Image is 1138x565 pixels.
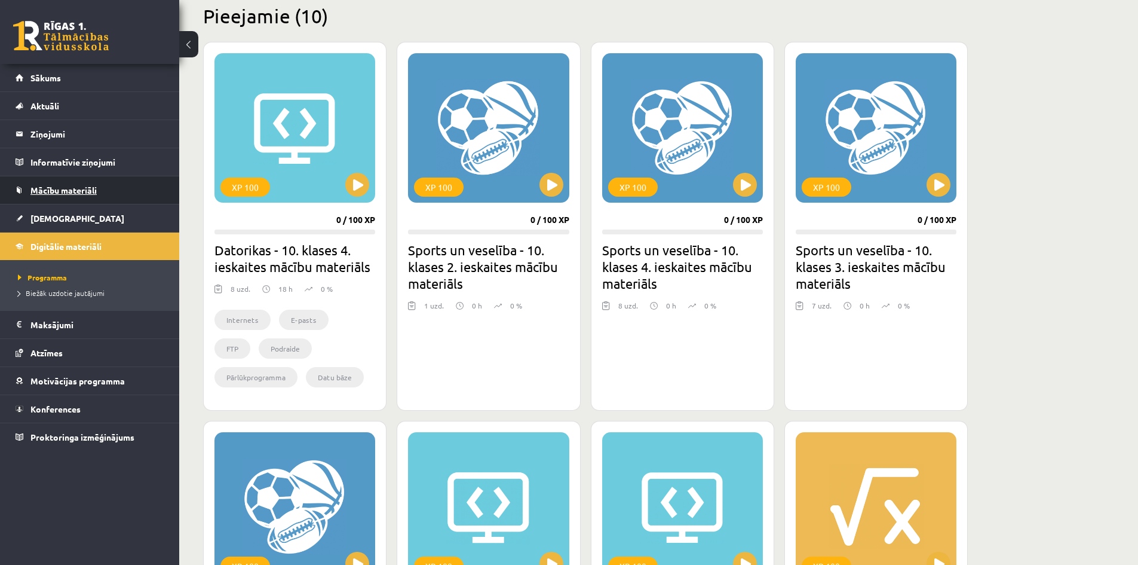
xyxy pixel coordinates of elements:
[424,300,444,318] div: 1 uzd.
[214,310,271,330] li: Internets
[16,395,164,423] a: Konferences
[30,100,59,111] span: Aktuāli
[16,233,164,260] a: Digitālie materiāli
[214,367,297,387] li: Pārlūkprogramma
[214,242,375,275] h2: Datorikas - 10. klases 4. ieskaites mācību materiāls
[214,338,250,359] li: FTP
[618,300,638,318] div: 8 uzd.
[220,178,270,197] div: XP 100
[666,300,676,311] p: 0 h
[860,300,870,311] p: 0 h
[16,311,164,338] a: Maksājumi
[321,283,333,294] p: 0 %
[414,178,464,197] div: XP 100
[30,347,63,358] span: Atzīmes
[18,273,67,282] span: Programma
[30,213,124,224] span: [DEMOGRAPHIC_DATA]
[16,367,164,395] a: Motivācijas programma
[812,300,832,318] div: 7 uzd.
[30,404,81,414] span: Konferences
[30,185,97,196] span: Mācību materiāli
[30,311,164,338] legend: Maksājumi
[16,176,164,204] a: Mācību materiāli
[203,4,968,28] h2: Pieejamie (10)
[30,241,102,252] span: Digitālie materiāli
[259,338,312,359] li: Podraide
[796,242,956,292] h2: Sports un veselība - 10. klases 3. ieskaites mācību materiāls
[18,288,105,298] span: Biežāk uzdotie jautājumi
[608,178,658,197] div: XP 100
[16,92,164,120] a: Aktuāli
[18,272,167,283] a: Programma
[30,432,134,442] span: Proktoringa izmēģinājums
[704,300,716,311] p: 0 %
[30,375,125,386] span: Motivācijas programma
[30,72,61,83] span: Sākums
[16,423,164,451] a: Proktoringa izmēģinājums
[898,300,910,311] p: 0 %
[30,120,164,148] legend: Ziņojumi
[510,300,522,311] p: 0 %
[472,300,482,311] p: 0 h
[408,242,569,292] h2: Sports un veselība - 10. klases 2. ieskaites mācību materiāls
[16,148,164,176] a: Informatīvie ziņojumi
[16,120,164,148] a: Ziņojumi
[279,310,329,330] li: E-pasts
[231,283,250,301] div: 8 uzd.
[802,178,851,197] div: XP 100
[16,64,164,91] a: Sākums
[306,367,364,387] li: Datu bāze
[278,283,293,294] p: 18 h
[13,21,109,51] a: Rīgas 1. Tālmācības vidusskola
[30,148,164,176] legend: Informatīvie ziņojumi
[16,339,164,367] a: Atzīmes
[16,204,164,232] a: [DEMOGRAPHIC_DATA]
[602,242,763,292] h2: Sports un veselība - 10. klases 4. ieskaites mācību materiāls
[18,288,167,298] a: Biežāk uzdotie jautājumi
